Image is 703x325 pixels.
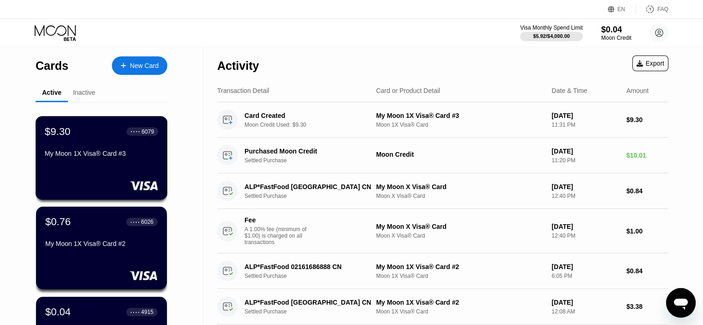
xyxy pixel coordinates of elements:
[36,117,167,199] div: $9.30● ● ● ●6079My Moon 1X Visa® Card #3
[551,273,619,279] div: 6:05 PM
[626,152,668,159] div: $10.01
[601,35,631,41] div: Moon Credit
[376,223,544,230] div: My Moon X Visa® Card
[245,226,314,245] div: A 1.00% fee (minimum of $1.00) is charged on all transactions
[245,299,371,306] div: ALP*FastFood [GEOGRAPHIC_DATA] CN
[551,299,619,306] div: [DATE]
[217,87,269,94] div: Transaction Detail
[520,25,582,31] div: Visa Monthly Spend Limit
[245,157,381,164] div: Settled Purchase
[376,299,544,306] div: My Moon 1X Visa® Card #2
[36,207,167,289] div: $0.76● ● ● ●6026My Moon 1X Visa® Card #2
[626,87,648,94] div: Amount
[376,273,544,279] div: Moon 1X Visa® Card
[217,59,259,73] div: Activity
[551,308,619,315] div: 12:08 AM
[245,183,371,190] div: ALP*FastFood [GEOGRAPHIC_DATA] CN
[42,89,61,96] div: Active
[245,273,381,279] div: Settled Purchase
[551,87,587,94] div: Date & Time
[376,193,544,199] div: Moon X Visa® Card
[626,303,668,310] div: $3.38
[608,5,636,14] div: EN
[217,253,668,289] div: ALP*FastFood 02161686888 CNSettled PurchaseMy Moon 1X Visa® Card #2Moon 1X Visa® Card[DATE]6:05 P...
[376,151,544,158] div: Moon Credit
[626,227,668,235] div: $1.00
[636,60,664,67] div: Export
[376,122,544,128] div: Moon 1X Visa® Card
[217,138,668,173] div: Purchased Moon CreditSettled PurchaseMoon Credit[DATE]11:20 PM$10.01
[245,193,381,199] div: Settled Purchase
[217,289,668,325] div: ALP*FastFood [GEOGRAPHIC_DATA] CNSettled PurchaseMy Moon 1X Visa® Card #2Moon 1X Visa® Card[DATE]...
[131,130,140,133] div: ● ● ● ●
[130,311,140,313] div: ● ● ● ●
[551,233,619,239] div: 12:40 PM
[141,128,154,135] div: 6079
[551,157,619,164] div: 11:20 PM
[657,6,668,12] div: FAQ
[245,263,371,270] div: ALP*FastFood 02161686888 CN
[45,306,71,318] div: $0.04
[245,122,381,128] div: Moon Credit Used: $9.30
[45,216,71,228] div: $0.76
[217,173,668,209] div: ALP*FastFood [GEOGRAPHIC_DATA] CNSettled PurchaseMy Moon X Visa® CardMoon X Visa® Card[DATE]12:40...
[376,308,544,315] div: Moon 1X Visa® Card
[551,183,619,190] div: [DATE]
[217,209,668,253] div: FeeA 1.00% fee (minimum of $1.00) is charged on all transactionsMy Moon X Visa® CardMoon X Visa® ...
[617,6,625,12] div: EN
[551,122,619,128] div: 11:31 PM
[112,56,167,75] div: New Card
[217,102,668,138] div: Card CreatedMoon Credit Used: $9.30My Moon 1X Visa® Card #3Moon 1X Visa® Card[DATE]11:31 PM$9.30
[626,267,668,275] div: $0.84
[130,62,159,70] div: New Card
[130,221,140,223] div: ● ● ● ●
[601,25,631,35] div: $0.04
[376,87,440,94] div: Card or Product Detail
[376,233,544,239] div: Moon X Visa® Card
[245,147,371,155] div: Purchased Moon Credit
[73,89,95,96] div: Inactive
[245,112,371,119] div: Card Created
[376,112,544,119] div: My Moon 1X Visa® Card #3
[45,125,71,137] div: $9.30
[376,263,544,270] div: My Moon 1X Visa® Card #2
[666,288,696,318] iframe: Mesajlaşma penceresini başlatma düğmesi
[551,112,619,119] div: [DATE]
[141,219,153,225] div: 6026
[45,150,158,157] div: My Moon 1X Visa® Card #3
[245,308,381,315] div: Settled Purchase
[636,5,668,14] div: FAQ
[141,309,153,315] div: 4915
[632,55,668,71] div: Export
[245,216,309,224] div: Fee
[520,25,582,41] div: Visa Monthly Spend Limit$5.92/$4,000.00
[533,33,570,39] div: $5.92 / $4,000.00
[601,25,631,41] div: $0.04Moon Credit
[551,263,619,270] div: [DATE]
[551,223,619,230] div: [DATE]
[626,116,668,123] div: $9.30
[551,147,619,155] div: [DATE]
[626,187,668,195] div: $0.84
[36,59,68,73] div: Cards
[551,193,619,199] div: 12:40 PM
[376,183,544,190] div: My Moon X Visa® Card
[45,240,158,247] div: My Moon 1X Visa® Card #2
